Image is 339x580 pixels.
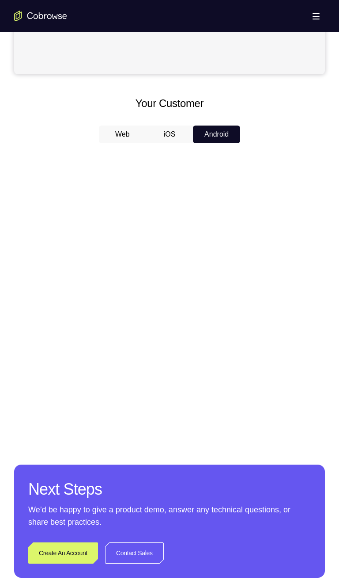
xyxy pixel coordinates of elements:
[146,126,193,143] button: iOS
[99,126,146,143] button: Web
[105,542,164,564] a: Contact Sales
[28,542,98,564] a: Create An Account
[193,126,240,143] button: Android
[14,95,325,111] h2: Your Customer
[28,504,311,528] p: We’d be happy to give a product demo, answer any technical questions, or share best practices.
[28,479,311,500] h2: Next Steps
[14,11,67,21] a: Go to the home page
